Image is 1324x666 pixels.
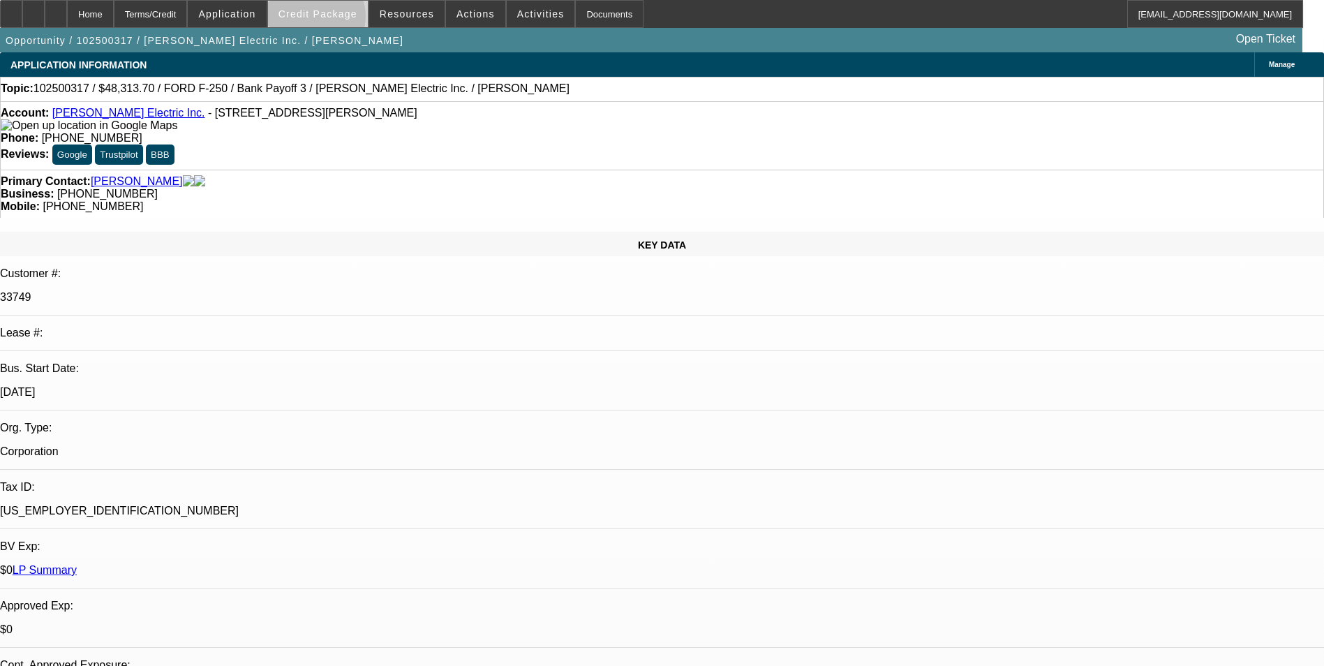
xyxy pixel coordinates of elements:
button: Trustpilot [95,145,142,165]
button: Resources [369,1,445,27]
span: - [STREET_ADDRESS][PERSON_NAME] [208,107,417,119]
img: linkedin-icon.png [194,175,205,188]
span: KEY DATA [638,239,686,251]
strong: Mobile: [1,200,40,212]
img: facebook-icon.png [183,175,194,188]
strong: Account: [1,107,49,119]
span: Credit Package [278,8,357,20]
button: Application [188,1,266,27]
img: Open up location in Google Maps [1,119,177,132]
strong: Primary Contact: [1,175,91,188]
span: [PHONE_NUMBER] [42,132,142,144]
span: [PHONE_NUMBER] [57,188,158,200]
span: Manage [1269,61,1295,68]
a: [PERSON_NAME] Electric Inc. [52,107,205,119]
a: [PERSON_NAME] [91,175,183,188]
span: Actions [456,8,495,20]
span: Opportunity / 102500317 / [PERSON_NAME] Electric Inc. / [PERSON_NAME] [6,35,403,46]
button: Actions [446,1,505,27]
a: View Google Maps [1,119,177,131]
span: [PHONE_NUMBER] [43,200,143,212]
span: 102500317 / $48,313.70 / FORD F-250 / Bank Payoff 3 / [PERSON_NAME] Electric Inc. / [PERSON_NAME] [34,82,570,95]
span: Activities [517,8,565,20]
strong: Business: [1,188,54,200]
strong: Phone: [1,132,38,144]
a: Open Ticket [1230,27,1301,51]
span: Application [198,8,255,20]
strong: Reviews: [1,148,49,160]
a: LP Summary [13,564,77,576]
button: BBB [146,145,174,165]
strong: Topic: [1,82,34,95]
span: Resources [380,8,434,20]
span: APPLICATION INFORMATION [10,59,147,71]
button: Google [52,145,92,165]
button: Activities [507,1,575,27]
button: Credit Package [268,1,368,27]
